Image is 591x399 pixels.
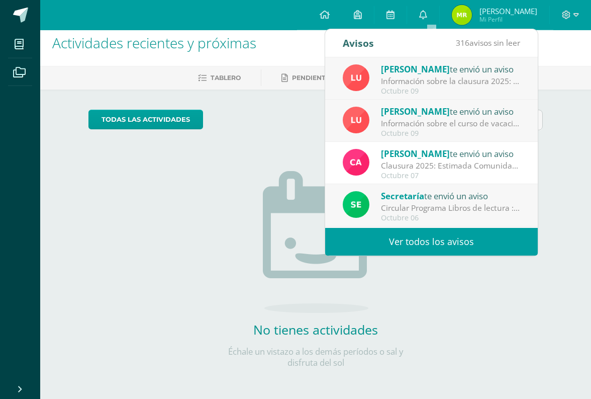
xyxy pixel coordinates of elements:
[292,74,378,82] span: Pendientes de entrega
[381,129,521,138] div: Octubre 09
[381,106,450,117] span: [PERSON_NAME]
[343,191,369,218] img: 458d5f1a9dcc7b61d11f682b7cb5dbf4.png
[88,110,203,129] a: todas las Actividades
[381,63,450,75] span: [PERSON_NAME]
[211,74,241,82] span: Tablero
[381,87,521,96] div: Octubre 09
[381,160,521,172] div: Clausura 2025: Estimada Comunidad Educativa, Esperamos contar con su presencia para celebrar junt...
[215,346,416,368] p: Échale un vistazo a los demás períodos o sal y disfruta del sol
[381,202,521,214] div: Circular Programa Libros de lectura : Buen día, estimada comunidad educativa: Esperamos que se en...
[456,37,520,48] span: avisos sin leer
[263,171,368,313] img: no_activities.png
[381,148,450,159] span: [PERSON_NAME]
[456,37,469,48] span: 316
[479,6,537,16] span: [PERSON_NAME]
[381,172,521,180] div: Octubre 07
[52,33,256,52] span: Actividades recientes y próximas
[343,64,369,91] img: 5e9a15aa805efbf1b7537bc14e88b61e.png
[343,29,374,57] div: Avisos
[198,70,241,86] a: Tablero
[343,107,369,133] img: 5e9a15aa805efbf1b7537bc14e88b61e.png
[381,214,521,222] div: Octubre 06
[381,62,521,75] div: te envió un aviso
[215,321,416,338] h2: No tienes actividades
[381,189,521,202] div: te envió un aviso
[381,105,521,118] div: te envió un aviso
[281,70,378,86] a: Pendientes de entrega
[343,149,369,176] img: 652a21a2c19f2e563aa9836a1f964dac.png
[452,5,472,25] img: acfefa27774131f43367684ff95d5851.png
[381,75,521,87] div: Información sobre la clausura 2025: Buen día estimada comunidad educativa. Esperamos que se encue...
[381,190,424,202] span: Secretaría
[381,147,521,160] div: te envió un aviso
[325,228,538,256] a: Ver todos los avisos
[479,15,537,24] span: Mi Perfil
[381,118,521,129] div: Información sobre el curso de vacaciones. : Buen día estimada comunidad. Esperamos que se encuent...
